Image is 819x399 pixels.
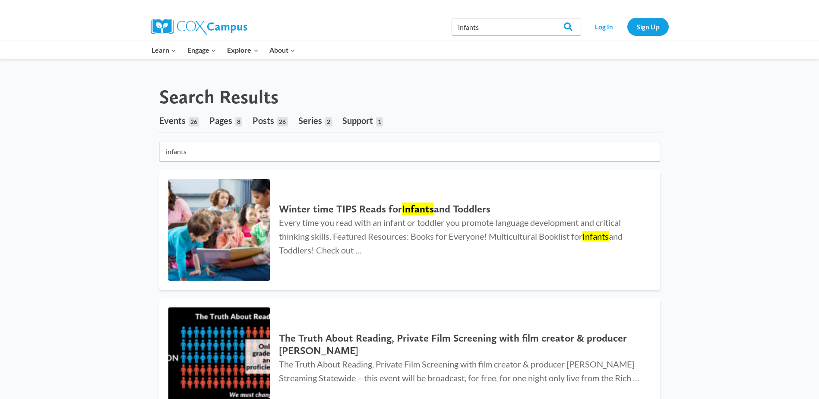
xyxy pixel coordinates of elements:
[376,117,383,127] span: 1
[279,332,642,357] h2: The Truth About Reading, Private Film Screening with film creator & producer [PERSON_NAME]
[159,85,278,108] h1: Search Results
[159,170,660,290] a: Winter time TIPS Reads for Infants and Toddlers Winter time TIPS Reads forInfantsand Toddlers Eve...
[159,142,660,161] input: Search for...
[159,108,199,133] a: Events26
[279,217,623,255] span: Every time you read with an infant or toddler you promote language development and critical think...
[342,115,373,126] span: Support
[253,108,288,133] a: Posts26
[168,179,270,281] img: Winter time TIPS Reads for Infants and Toddlers
[209,115,232,126] span: Pages
[279,203,642,215] h2: Winter time TIPS Reads for and Toddlers
[182,41,222,59] button: Child menu of Engage
[264,41,301,59] button: Child menu of About
[277,117,288,127] span: 26
[235,117,242,127] span: 8
[298,108,332,133] a: Series2
[146,41,182,59] button: Child menu of Learn
[402,203,434,215] mark: Infants
[159,115,186,126] span: Events
[325,117,332,127] span: 2
[209,108,242,133] a: Pages8
[253,115,274,126] span: Posts
[582,231,609,241] mark: Infants
[585,18,669,35] nav: Secondary Navigation
[585,18,623,35] a: Log In
[298,115,322,126] span: Series
[342,108,383,133] a: Support1
[189,117,199,127] span: 26
[151,19,247,35] img: Cox Campus
[452,18,581,35] input: Search Cox Campus
[146,41,301,59] nav: Primary Navigation
[222,41,264,59] button: Child menu of Explore
[279,359,639,383] span: The Truth About Reading, Private Film Screening with film creator & producer [PERSON_NAME] Stream...
[627,18,669,35] a: Sign Up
